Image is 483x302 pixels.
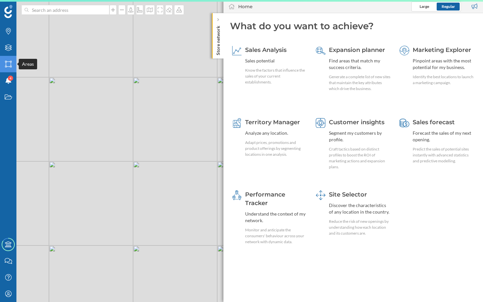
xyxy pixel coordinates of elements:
img: monitoring-360.svg [232,190,242,200]
img: Geoblink Logo [4,5,12,18]
div: Identify the best locations to launch a marketing campaign. [413,74,474,86]
span: Sales Analysis [245,46,287,54]
img: search-areas.svg [316,46,326,56]
div: Adapt prices, promotions and product offerings by segmenting locations in one analysis. [245,140,307,157]
div: Segment my customers by profile. [329,130,391,143]
img: customer-intelligence.svg [316,118,326,128]
div: Craft tactics based on distinct profiles to boost the ROI of marketing actions and expansion plans. [329,146,391,170]
div: Find areas that match my success criteria. [329,58,391,71]
div: Pinpoint areas with the most potential for my business. [413,58,474,71]
div: Forecast the sales of my next opening. [413,130,474,143]
span: Territory Manager [245,119,300,126]
span: 4 [10,75,11,81]
div: Home [238,3,253,10]
div: Discover the characteristics of any location in the country. [329,202,391,215]
img: explorer.svg [400,46,409,56]
span: Marketing Explorer [413,46,471,54]
img: dashboards-manager.svg [316,190,326,200]
span: Performance Tracker [245,191,285,207]
div: Analyze any location. [245,130,307,136]
p: Store network [215,23,221,55]
img: territory-manager.svg [232,118,242,128]
span: Sales forecast [413,119,455,126]
div: Reduce the risk of new openings by understanding how each location and its customers are. [329,219,391,236]
div: Sales potential [245,58,307,64]
span: Site Selector [329,191,367,198]
img: sales-explainer.svg [232,46,242,56]
img: sales-forecast.svg [400,118,409,128]
div: Understand the context of my network. [245,211,307,224]
div: Know the factors that influence the sales of your current establishments. [245,67,307,85]
span: Expansion planner [329,46,385,54]
span: Large [420,4,429,9]
span: Regular [442,4,455,9]
span: Customer insights [329,119,384,126]
div: What do you want to achieve? [230,20,476,32]
span: Support [14,5,37,11]
div: Predict the sales of potential sites instantly with advanced statistics and predictive modelling. [413,146,474,164]
div: Areas [19,59,37,69]
div: Monitor and anticipate the consumers' behaviour across your network with dynamic data. [245,227,307,245]
div: Generate a complete list of new sites that maintain the key attributes which drive the business. [329,74,391,92]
